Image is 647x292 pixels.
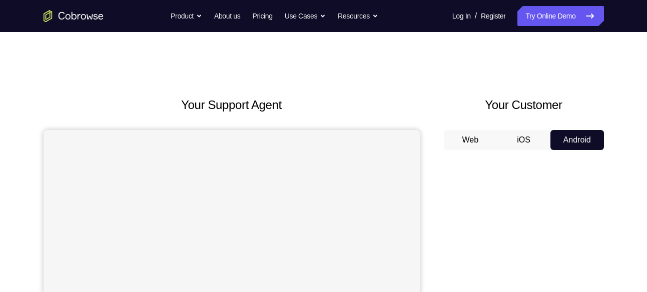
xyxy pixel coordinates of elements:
a: Log In [452,6,471,26]
button: Resources [338,6,378,26]
button: Use Cases [285,6,326,26]
span: / [475,10,477,22]
h2: Your Support Agent [44,96,420,114]
button: iOS [497,130,550,150]
button: Android [550,130,604,150]
a: Pricing [252,6,272,26]
h2: Your Customer [444,96,604,114]
a: About us [214,6,240,26]
a: Register [481,6,505,26]
a: Try Online Demo [517,6,603,26]
a: Go to the home page [44,10,104,22]
button: Web [444,130,497,150]
button: Product [171,6,202,26]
